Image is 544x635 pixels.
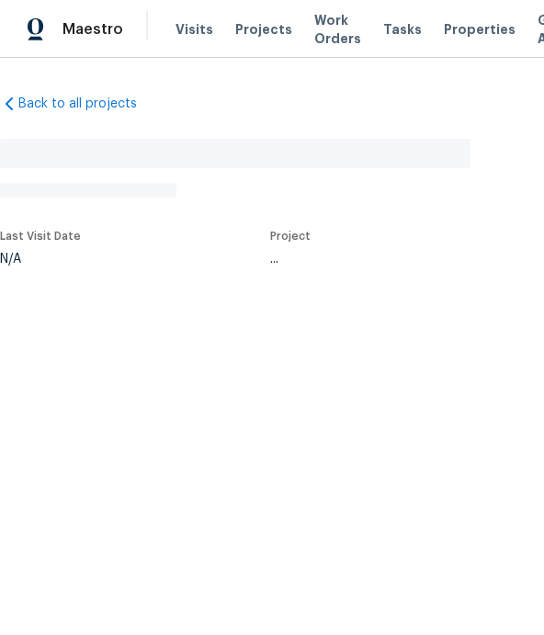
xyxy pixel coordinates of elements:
[383,23,422,36] span: Tasks
[176,20,213,39] span: Visits
[270,231,311,242] span: Project
[444,20,516,39] span: Properties
[62,20,123,39] span: Maestro
[314,11,361,48] span: Work Orders
[235,20,292,39] span: Projects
